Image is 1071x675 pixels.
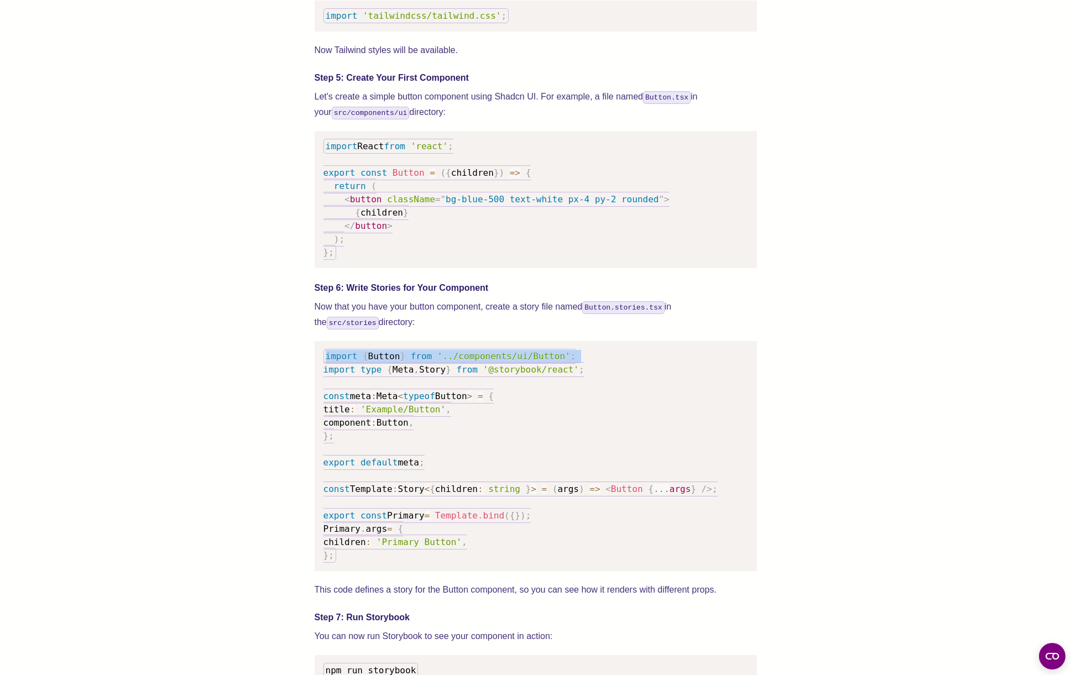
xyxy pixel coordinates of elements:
[350,391,372,401] span: meta
[499,168,504,178] span: )
[327,317,379,329] code: src/stories
[430,168,435,178] span: =
[387,510,424,521] span: Primary
[398,484,424,494] span: Story
[315,611,757,624] h4: Step 7: Run Storybook
[582,301,664,314] code: Button.stories.tsx
[448,141,453,151] span: ;
[664,194,670,205] span: >
[323,510,356,521] span: export
[332,107,410,119] code: src/components/ui
[435,391,467,401] span: Button
[387,364,393,375] span: {
[446,404,451,415] span: ,
[483,364,579,375] span: '@storybook/react'
[323,537,366,547] span: children
[483,510,505,521] span: bind
[377,537,462,547] span: 'Primary Button'
[446,194,659,205] span: bg-blue-500 text-white px-4 py-2 rounded
[323,364,356,375] span: import
[315,582,757,598] p: This code defines a story for the Button component, so you can see how it renders with different ...
[526,168,531,178] span: {
[344,194,350,205] span: <
[377,417,409,428] span: Button
[504,510,510,521] span: (
[515,510,520,521] span: }
[361,457,398,468] span: default
[326,351,358,362] span: import
[339,234,344,244] span: ;
[654,484,670,494] span: ...
[510,168,520,178] span: =>
[387,524,393,534] span: =
[648,484,654,494] span: {
[467,391,473,401] span: >
[520,510,526,521] span: )
[425,510,430,521] span: =
[323,391,350,401] span: const
[357,141,384,151] span: React
[659,194,664,205] span: "
[361,364,382,375] span: type
[400,351,405,362] span: }
[403,391,435,401] span: typeof
[419,457,425,468] span: ;
[334,234,339,244] span: )
[494,168,499,178] span: }
[542,484,547,494] span: =
[552,484,558,494] span: (
[557,484,579,494] span: args
[589,484,600,494] span: =>
[451,168,494,178] span: children
[414,364,419,375] span: ,
[387,194,435,205] span: className
[456,364,478,375] span: from
[323,550,329,561] span: }
[488,391,494,401] span: {
[344,221,355,231] span: </
[350,484,393,494] span: Template
[361,168,387,178] span: const
[323,431,329,441] span: }
[334,181,366,191] span: return
[350,404,356,415] span: :
[393,484,398,494] span: :
[430,484,435,494] span: {
[605,484,611,494] span: <
[350,194,382,205] span: button
[526,484,531,494] span: }
[419,364,446,375] span: Story
[363,351,368,362] span: {
[446,168,451,178] span: {
[488,484,520,494] span: string
[315,71,757,85] h4: Step 5: Create Your First Component
[440,194,446,205] span: "
[440,168,446,178] span: (
[315,89,757,120] p: Let's create a simple button component using Shadcn UI. For example, a file named in your directory:
[323,404,350,415] span: title
[371,181,377,191] span: (
[355,221,387,231] span: button
[363,11,501,21] span: 'tailwindcss/tailwind.css'
[398,524,403,534] span: {
[323,247,329,258] span: }
[478,510,483,521] span: .
[409,417,414,428] span: ,
[435,510,478,521] span: Template
[371,417,377,428] span: :
[326,141,358,151] span: import
[702,484,712,494] span: />
[371,391,377,401] span: :
[526,510,531,521] span: ;
[361,510,387,521] span: const
[377,391,398,401] span: Meta
[398,391,403,401] span: <
[571,351,576,362] span: ;
[384,141,405,151] span: from
[712,484,718,494] span: ;
[366,524,388,534] span: args
[368,351,400,362] span: Button
[361,404,446,415] span: 'Example/Button'
[437,351,571,362] span: '../components/ui/Button'
[315,299,757,330] p: Now that you have your button component, create a story file named in the directory:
